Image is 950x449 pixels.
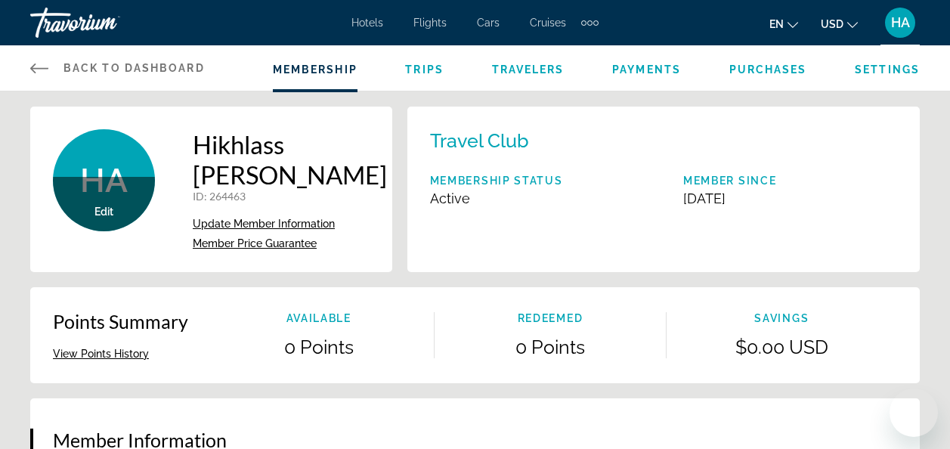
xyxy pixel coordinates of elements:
[492,63,565,76] a: Travelers
[855,63,920,76] a: Settings
[193,190,387,203] p: : 264463
[193,129,387,190] h1: Hikhlass [PERSON_NAME]
[193,237,317,249] span: Member Price Guarantee
[430,190,563,206] p: Active
[430,129,529,152] p: Travel Club
[30,45,205,91] a: Back to Dashboard
[413,17,447,29] a: Flights
[193,218,387,230] a: Update Member Information
[30,3,181,42] a: Travorium
[435,336,665,358] p: 0 Points
[203,336,434,358] p: 0 Points
[53,347,149,361] button: View Points History
[769,18,784,30] span: en
[530,17,566,29] a: Cruises
[821,13,858,35] button: Change currency
[80,161,128,200] span: HA
[821,18,843,30] span: USD
[683,190,776,206] p: [DATE]
[667,312,897,324] p: Savings
[193,190,204,203] span: ID
[273,63,357,76] a: Membership
[405,63,444,76] a: Trips
[94,205,113,218] button: Edit
[880,7,920,39] button: User Menu
[683,175,776,187] p: Member Since
[53,310,188,333] p: Points Summary
[891,15,910,30] span: HA
[581,11,599,35] button: Extra navigation items
[435,312,665,324] p: Redeemed
[890,389,938,437] iframe: Bouton de lancement de la fenêtre de messagerie
[729,63,807,76] a: Purchases
[612,63,681,76] a: Payments
[203,312,434,324] p: Available
[193,218,335,230] span: Update Member Information
[63,62,205,74] span: Back to Dashboard
[667,336,897,358] p: $0.00 USD
[769,13,798,35] button: Change language
[351,17,383,29] a: Hotels
[430,175,563,187] p: Membership Status
[477,17,500,29] a: Cars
